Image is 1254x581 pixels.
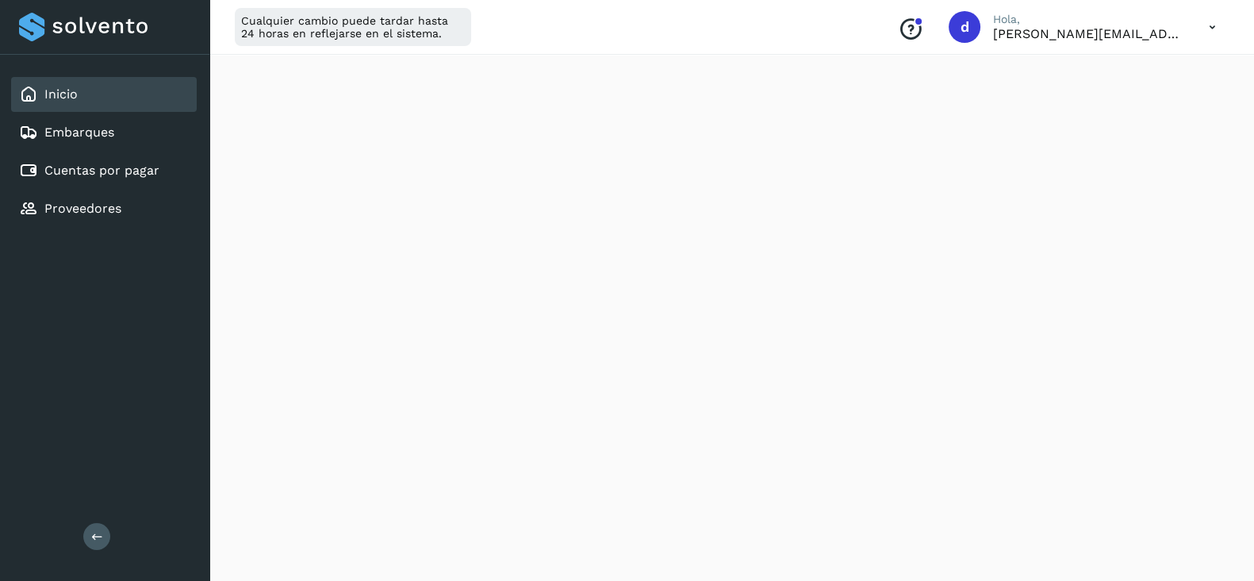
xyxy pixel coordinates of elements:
[11,153,197,188] div: Cuentas por pagar
[993,13,1183,26] p: Hola,
[11,191,197,226] div: Proveedores
[11,77,197,112] div: Inicio
[44,125,114,140] a: Embarques
[11,115,197,150] div: Embarques
[44,163,159,178] a: Cuentas por pagar
[44,201,121,216] a: Proveedores
[993,26,1183,41] p: d.corvera@partrunner.com
[235,8,471,46] div: Cualquier cambio puede tardar hasta 24 horas en reflejarse en el sistema.
[44,87,78,102] a: Inicio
